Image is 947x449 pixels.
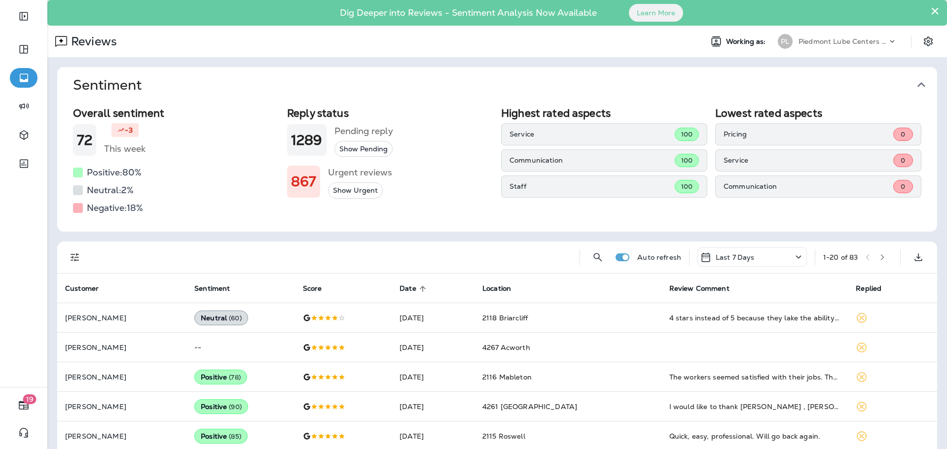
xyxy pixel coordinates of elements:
p: Reviews [67,34,117,49]
span: 4261 [GEOGRAPHIC_DATA] [482,402,577,411]
button: Close [930,3,940,19]
span: Review Comment [669,284,729,293]
div: I would like to thank Roger , Trevor In the whole team there for their professionalism and honest... [669,402,840,412]
h5: Urgent reviews [328,165,392,180]
span: 19 [23,394,36,404]
div: 4 stars instead of 5 because they lake the ability to pay at at oil bay. [669,313,840,323]
span: 0 [901,156,905,165]
h1: 867 [291,173,316,190]
p: Auto refresh [637,253,681,261]
span: 2116 Mableton [482,373,532,381]
h5: This week [104,141,146,157]
h1: 1289 [291,132,323,148]
h5: Pending reply [334,123,393,139]
span: Date [400,284,429,293]
td: [DATE] [392,333,474,362]
h2: Reply status [287,107,493,119]
span: 4267 Acworth [482,343,530,352]
span: Review Comment [669,284,742,293]
span: ( 60 ) [229,314,242,322]
span: Location [482,284,511,293]
div: The workers seemed satisfied with their jobs. They were very friendly and smiling! How refreshing... [669,372,840,382]
button: Settings [919,33,937,50]
span: Replied [856,284,894,293]
h2: Overall sentiment [73,107,279,119]
span: 100 [681,182,692,191]
span: 2118 Briarcliff [482,313,528,322]
td: [DATE] [392,362,474,392]
span: Score [303,284,322,293]
button: Show Urgent [328,182,383,199]
div: 1 - 20 of 83 [823,253,858,261]
span: Score [303,284,335,293]
button: Expand Sidebar [10,6,37,26]
div: Positive [194,399,248,414]
p: [PERSON_NAME] [65,314,179,322]
span: Date [400,284,416,293]
span: ( 85 ) [229,432,241,441]
h1: Sentiment [73,77,142,93]
span: Replied [856,284,881,293]
h5: Neutral: 2 % [87,182,134,198]
button: Export as CSV [909,247,928,267]
span: Sentiment [194,284,243,293]
span: 0 [901,130,905,138]
span: Customer [65,284,111,293]
button: Show Pending [334,141,393,157]
p: Dig Deeper into Reviews - Sentiment Analysis Now Available [311,11,625,14]
h2: Highest rated aspects [501,107,707,119]
span: 100 [681,130,692,138]
div: Sentiment [57,103,937,232]
button: Learn More [629,4,683,22]
p: [PERSON_NAME] [65,403,179,411]
span: Location [482,284,524,293]
span: ( 90 ) [229,403,242,411]
p: [PERSON_NAME] [65,373,179,381]
div: Positive [194,429,248,444]
h1: 72 [77,132,92,148]
button: Sentiment [65,67,945,103]
td: [DATE] [392,392,474,421]
button: Filters [65,247,85,267]
span: 2115 Roswell [482,432,525,441]
span: Working as: [726,37,768,46]
p: [PERSON_NAME] [65,432,179,440]
h5: Negative: 18 % [87,200,143,216]
button: 19 [10,395,37,415]
p: [PERSON_NAME] [65,344,179,351]
p: Communication [510,156,675,164]
div: Quick, easy, professional. Will go back again. [669,431,840,441]
td: -- [186,333,294,362]
div: PL [778,34,793,49]
span: 100 [681,156,692,165]
p: Last 7 Days [716,253,755,261]
p: Service [510,130,675,138]
p: Communication [724,182,893,190]
span: Sentiment [194,284,230,293]
h5: Positive: 80 % [87,165,142,180]
div: Positive [194,370,247,384]
p: Pricing [724,130,893,138]
p: Piedmont Lube Centers LLC [799,37,887,45]
p: Staff [510,182,675,190]
p: -3 [125,125,132,135]
td: [DATE] [392,303,474,333]
button: Search Reviews [588,247,608,267]
p: Service [724,156,893,164]
span: Customer [65,284,99,293]
h2: Lowest rated aspects [715,107,921,119]
span: 0 [901,182,905,191]
div: Neutral [194,311,248,325]
span: ( 78 ) [229,373,241,381]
